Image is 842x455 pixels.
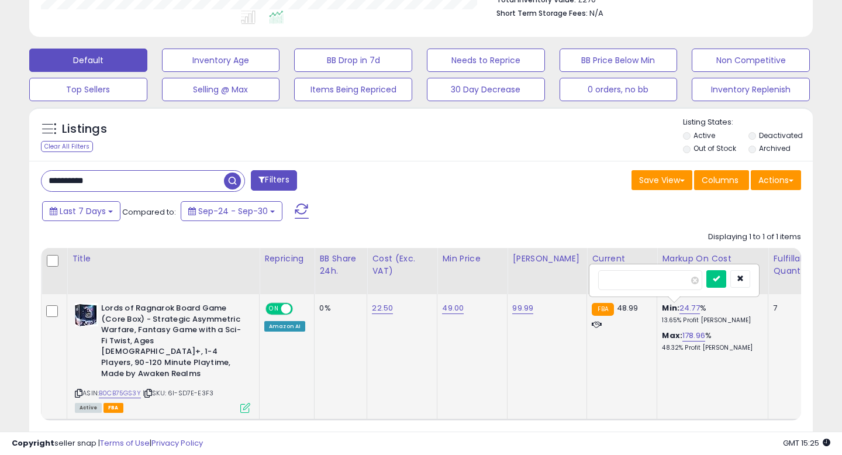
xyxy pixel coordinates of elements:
[662,330,682,341] b: Max:
[319,303,358,313] div: 0%
[692,78,810,101] button: Inventory Replenish
[694,170,749,190] button: Columns
[662,344,759,352] p: 48.32% Profit [PERSON_NAME]
[264,253,309,265] div: Repricing
[162,49,280,72] button: Inventory Age
[427,49,545,72] button: Needs to Reprice
[496,8,588,18] b: Short Term Storage Fees:
[442,302,464,314] a: 49.00
[294,49,412,72] button: BB Drop in 7d
[99,388,141,398] a: B0CB75GS3Y
[693,143,736,153] label: Out of Stock
[657,248,768,294] th: The percentage added to the cost of goods (COGS) that forms the calculator for Min & Max prices.
[62,121,107,137] h5: Listings
[198,205,268,217] span: Sep-24 - Sep-30
[560,49,678,72] button: BB Price Below Min
[162,78,280,101] button: Selling @ Max
[372,302,393,314] a: 22.50
[662,316,759,325] p: 13.65% Profit [PERSON_NAME]
[75,303,250,412] div: ASIN:
[251,170,296,191] button: Filters
[773,303,809,313] div: 7
[264,321,305,332] div: Amazon AI
[41,141,93,152] div: Clear All Filters
[72,253,254,265] div: Title
[267,304,281,314] span: ON
[702,174,739,186] span: Columns
[75,303,98,326] img: 516-PPmOxUL._SL40_.jpg
[631,170,692,190] button: Save View
[29,78,147,101] button: Top Sellers
[101,303,243,382] b: Lords of Ragnarok Board Game (Core Box) - Strategic Asymmetric Warfare, Fantasy Game with a Sci-F...
[143,388,213,398] span: | SKU: 6I-SD7E-E3F3
[103,403,123,413] span: FBA
[751,170,801,190] button: Actions
[319,253,362,277] div: BB Share 24h.
[100,437,150,449] a: Terms of Use
[12,438,203,449] div: seller snap | |
[60,205,106,217] span: Last 7 Days
[589,8,603,19] span: N/A
[617,302,639,313] span: 48.99
[759,130,803,140] label: Deactivated
[372,253,432,277] div: Cost (Exc. VAT)
[679,302,700,314] a: 24.77
[427,78,545,101] button: 30 Day Decrease
[692,49,810,72] button: Non Competitive
[442,253,502,265] div: Min Price
[592,303,613,316] small: FBA
[662,330,759,352] div: %
[512,302,533,314] a: 99.99
[708,232,801,243] div: Displaying 1 to 1 of 1 items
[294,78,412,101] button: Items Being Repriced
[560,78,678,101] button: 0 orders, no bb
[592,253,652,277] div: Current Buybox Price
[181,201,282,221] button: Sep-24 - Sep-30
[42,201,120,221] button: Last 7 Days
[75,403,102,413] span: All listings currently available for purchase on Amazon
[683,117,813,128] p: Listing States:
[662,253,763,265] div: Markup on Cost
[512,253,582,265] div: [PERSON_NAME]
[151,437,203,449] a: Privacy Policy
[662,303,759,325] div: %
[783,437,830,449] span: 2025-10-9 15:25 GMT
[682,330,705,342] a: 178.96
[291,304,310,314] span: OFF
[662,302,679,313] b: Min:
[693,130,715,140] label: Active
[773,253,813,277] div: Fulfillable Quantity
[122,206,176,218] span: Compared to:
[29,49,147,72] button: Default
[759,143,791,153] label: Archived
[12,437,54,449] strong: Copyright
